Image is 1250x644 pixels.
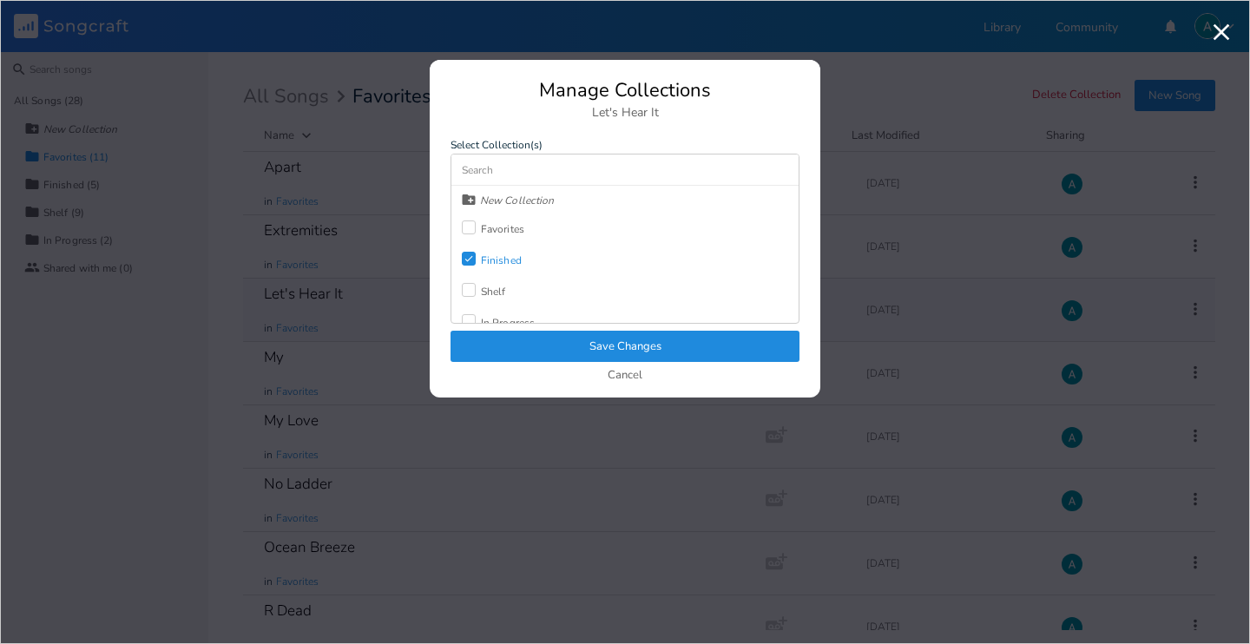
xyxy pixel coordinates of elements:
[451,154,799,186] input: Search
[451,107,799,119] div: Let's Hear It
[451,140,799,150] label: Select Collection(s)
[481,255,522,266] div: Finished
[451,81,799,100] div: Manage Collections
[481,224,524,234] div: Favorites
[480,195,554,206] div: New Collection
[451,331,799,362] button: Save Changes
[481,318,535,328] div: In Progress
[608,369,642,384] button: Cancel
[481,286,506,297] div: Shelf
